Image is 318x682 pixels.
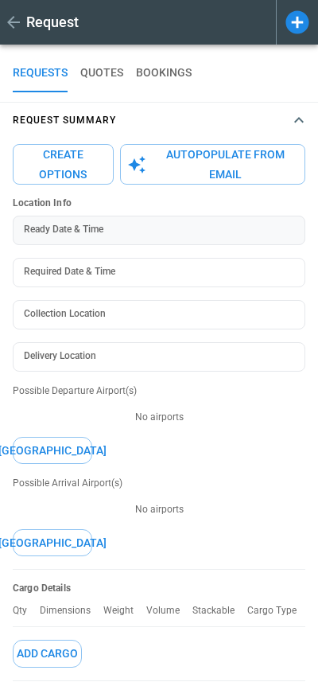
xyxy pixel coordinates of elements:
button: QUOTES [80,54,123,92]
p: Possible Arrival Airport(s) [13,477,305,490]
button: [GEOGRAPHIC_DATA] [13,437,92,465]
button: Autopopulate from Email [120,144,305,185]
h1: Request [26,13,79,32]
button: REQUESTS [13,54,68,92]
p: No airports [13,503,305,516]
button: Add Cargo [13,640,82,668]
p: No airports [13,411,305,424]
h6: Location Info [13,197,305,209]
button: Create Options [13,144,114,185]
h4: Request Summary [13,117,116,124]
p: Stackable [192,605,247,617]
p: Dimensions [40,605,103,617]
p: Possible Departure Airport(s) [13,384,305,398]
button: BOOKINGS [136,54,192,92]
button: [GEOGRAPHIC_DATA] [13,529,92,557]
input: Choose date [13,258,294,287]
p: Cargo Type [247,605,309,617]
p: Volume [146,605,192,617]
p: Qty [13,605,40,617]
p: Weight [103,605,146,617]
h6: Cargo Details [13,583,305,594]
input: Choose date [13,216,294,245]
